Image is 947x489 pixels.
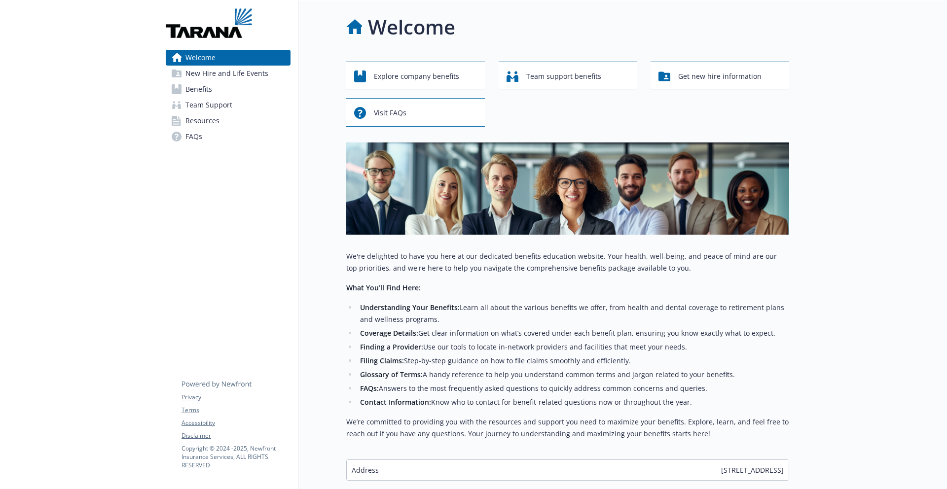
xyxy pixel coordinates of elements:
[357,396,789,408] li: Know who to contact for benefit-related questions now or throughout the year.
[360,356,404,365] strong: Filing Claims:
[166,97,291,113] a: Team Support
[357,341,789,353] li: Use our tools to locate in-network providers and facilities that meet your needs.
[166,113,291,129] a: Resources
[360,342,423,351] strong: Finding a Provider:
[346,283,421,292] strong: What You’ll Find Here:
[185,81,212,97] span: Benefits
[357,355,789,367] li: Step-by-step guidance on how to file claims smoothly and efficiently.
[182,419,290,427] a: Accessibility
[346,250,789,274] p: We're delighted to have you here at our dedicated benefits education website. Your health, well-b...
[182,444,290,469] p: Copyright © 2024 - 2025 , Newfront Insurance Services, ALL RIGHTS RESERVED
[357,383,789,394] li: Answers to the most frequently asked questions to quickly address common concerns and queries.
[346,142,789,235] img: overview page banner
[357,302,789,325] li: Learn all about the various benefits we offer, from health and dental coverage to retirement plan...
[357,369,789,381] li: A handy reference to help you understand common terms and jargon related to your benefits.
[352,465,379,475] span: Address
[166,81,291,97] a: Benefits
[360,370,423,379] strong: Glossary of Terms:
[166,129,291,144] a: FAQs
[360,384,379,393] strong: FAQs:
[721,465,784,475] span: [STREET_ADDRESS]
[182,431,290,440] a: Disclaimer
[368,12,455,42] h1: Welcome
[360,328,418,338] strong: Coverage Details:
[185,97,232,113] span: Team Support
[357,327,789,339] li: Get clear information on what’s covered under each benefit plan, ensuring you know exactly what t...
[185,50,216,66] span: Welcome
[374,104,406,122] span: Visit FAQs
[651,62,789,90] button: Get new hire information
[182,393,290,402] a: Privacy
[374,67,459,86] span: Explore company benefits
[185,113,219,129] span: Resources
[346,62,485,90] button: Explore company benefits
[346,98,485,127] button: Visit FAQs
[678,67,762,86] span: Get new hire information
[526,67,601,86] span: Team support benefits
[360,303,460,312] strong: Understanding Your Benefits:
[346,416,789,440] p: We’re committed to providing you with the resources and support you need to maximize your benefit...
[499,62,637,90] button: Team support benefits
[166,66,291,81] a: New Hire and Life Events
[166,50,291,66] a: Welcome
[185,129,202,144] span: FAQs
[182,406,290,415] a: Terms
[185,66,268,81] span: New Hire and Life Events
[360,397,431,407] strong: Contact Information:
